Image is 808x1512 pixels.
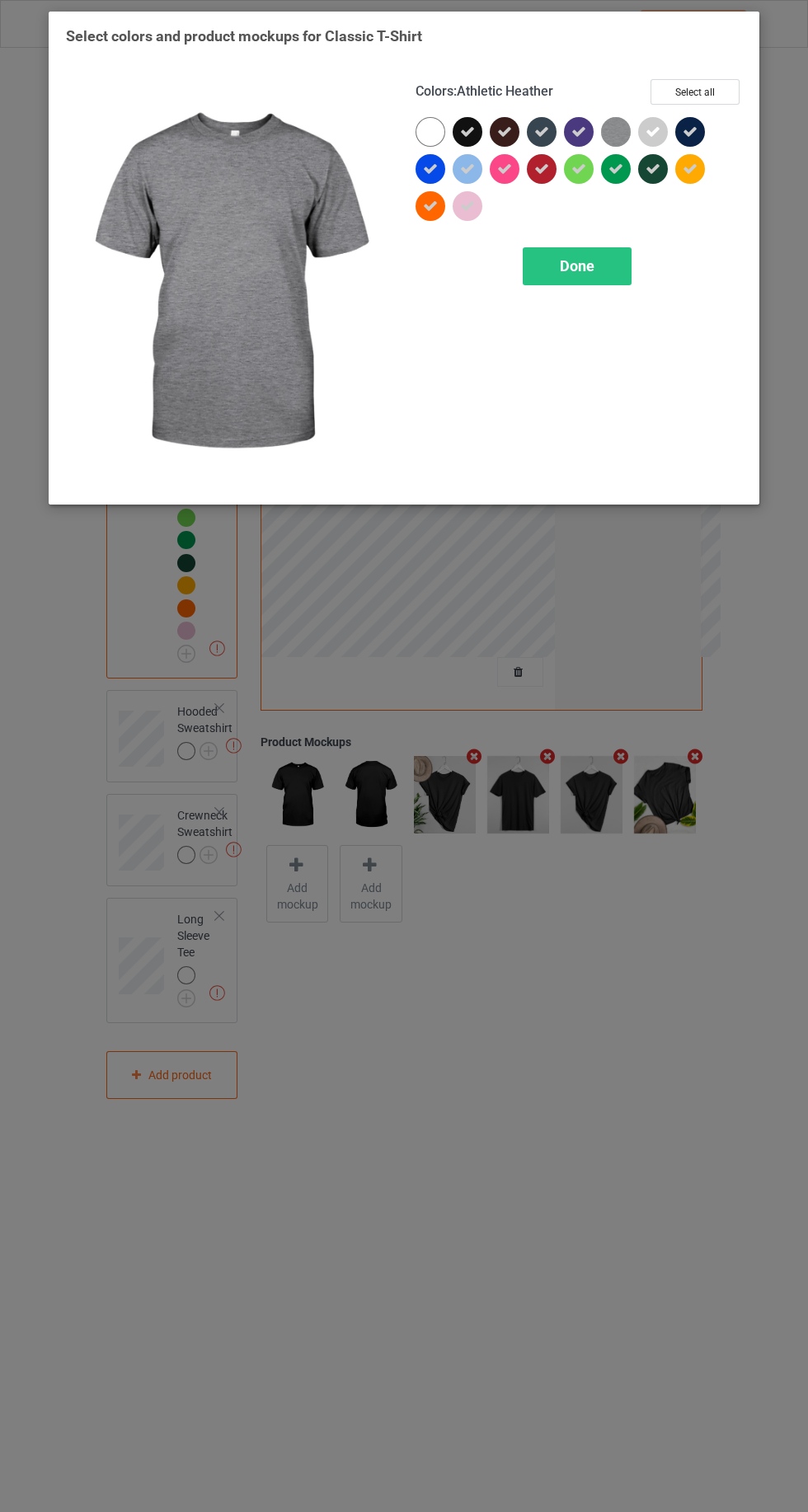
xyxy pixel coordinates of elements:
[560,257,594,275] span: Done
[416,83,553,101] h4: :
[66,79,392,487] img: regular.jpg
[457,83,553,99] span: Athletic Heather
[601,117,631,147] img: heather_texture.png
[66,27,422,45] span: Select colors and product mockups for Classic T-Shirt
[651,79,740,105] button: Select all
[416,83,453,99] span: Colors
